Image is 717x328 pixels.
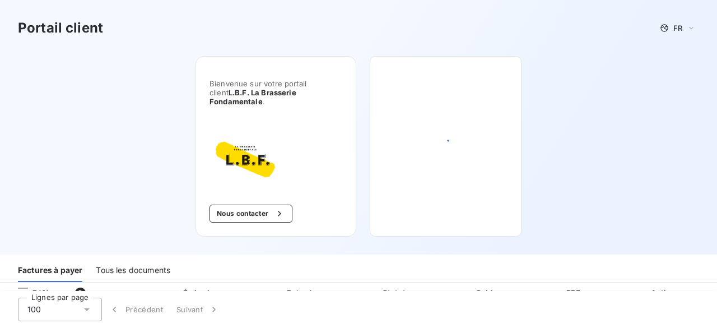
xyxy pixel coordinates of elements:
[536,287,613,298] div: PDF
[96,258,170,282] div: Tous les documents
[102,298,170,321] button: Précédent
[170,298,226,321] button: Suivant
[150,287,250,298] div: Émise le
[209,88,296,106] span: L.B.F. La Brasserie Fondamentale
[673,24,682,33] span: FR
[209,79,342,106] span: Bienvenue sur votre portail client .
[18,18,103,38] h3: Portail client
[618,287,715,298] div: Actions
[209,133,281,187] img: Company logo
[254,287,346,298] div: Retard
[209,205,292,223] button: Nous contacter
[444,287,531,298] div: Solde
[351,287,440,298] div: Statut
[9,288,71,298] div: Référence
[27,304,41,315] span: 100
[75,288,85,298] span: 0
[18,258,82,282] div: Factures à payer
